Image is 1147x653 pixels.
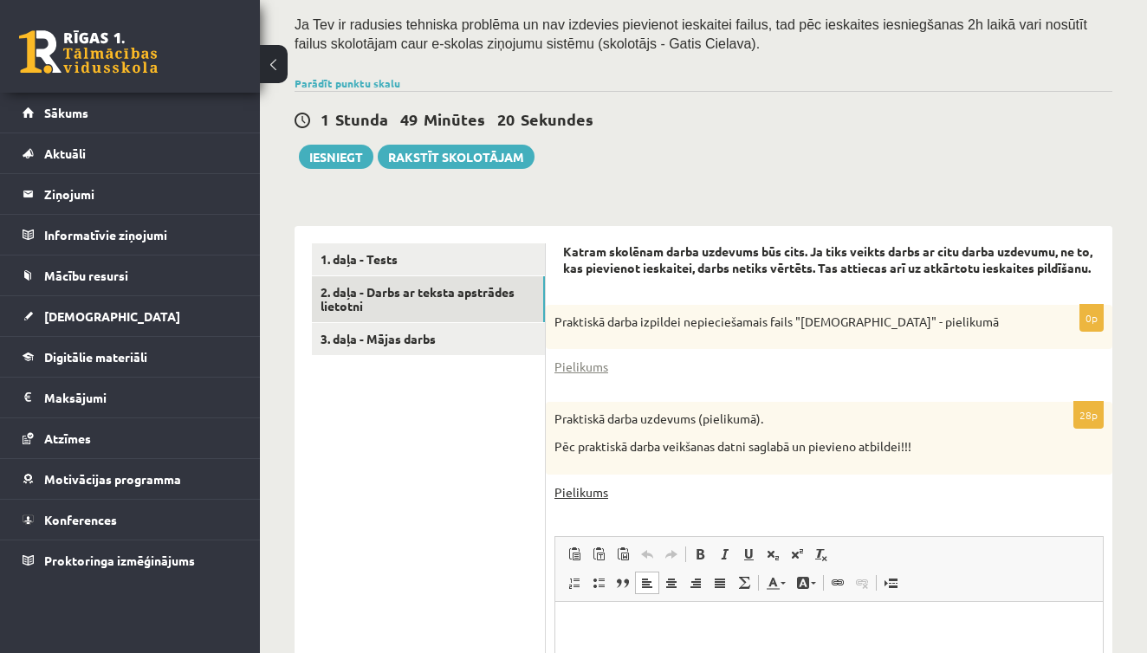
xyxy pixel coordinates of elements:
button: Iesniegt [299,145,373,169]
a: Maksājumi [23,378,238,417]
a: Ziņojumi [23,174,238,214]
a: Math [732,572,756,594]
a: Izlīdzināt malas [708,572,732,594]
a: Pielikums [554,358,608,376]
a: Konferences [23,500,238,540]
a: Saite (⌘+K) [826,572,850,594]
a: Ievietot no Worda [611,543,635,566]
a: Pasvītrojums (⌘+U) [736,543,761,566]
a: Teksta krāsa [761,572,791,594]
a: Digitālie materiāli [23,337,238,377]
p: Praktiskā darba izpildei nepieciešamais fails "[DEMOGRAPHIC_DATA]" - pielikumā [554,314,1017,331]
span: Ja Tev ir radusies tehniska problēma un nav izdevies pievienot ieskaitei failus, tad pēc ieskaite... [295,17,1087,51]
span: Proktoringa izmēģinājums [44,553,195,568]
body: Bagātinātā teksta redaktors, wiswyg-editor-user-answer-47024894482860 [17,17,530,36]
a: Ievietot kā vienkāršu tekstu (⌘+⌥+⇧+V) [586,543,611,566]
span: 49 [400,109,418,129]
a: Ievietot/noņemt numurētu sarakstu [562,572,586,594]
span: 1 [321,109,329,129]
a: Rīgas 1. Tālmācības vidusskola [19,30,158,74]
a: Pielikums [554,483,608,501]
p: 0p [1079,304,1104,332]
a: Atzīmes [23,418,238,458]
span: Atzīmes [44,430,91,446]
strong: Katram skolēnam darba uzdevums būs cits. Ja tiks veikts darbs ar citu darba uzdevumu, ne to, kas ... [563,243,1092,276]
a: Noņemt stilus [809,543,833,566]
p: 28p [1073,401,1104,429]
a: Atkārtot (⌘+Y) [659,543,684,566]
a: Izlīdzināt pa kreisi [635,572,659,594]
a: Mācību resursi [23,255,238,295]
a: Apakšraksts [761,543,785,566]
a: Aktuāli [23,133,238,173]
legend: Maksājumi [44,378,238,417]
span: Mācību resursi [44,268,128,283]
a: 3. daļa - Mājas darbs [312,323,545,355]
span: Aktuāli [44,145,86,161]
a: Sākums [23,93,238,133]
p: Pēc praktiskā darba veikšanas datni saglabā un pievieno atbildei!!! [554,438,1017,456]
span: 20 [497,109,515,129]
a: Motivācijas programma [23,459,238,499]
a: Fona krāsa [791,572,821,594]
a: Proktoringa izmēģinājums [23,540,238,580]
a: Izlīdzināt pa labi [684,572,708,594]
a: Informatīvie ziņojumi [23,215,238,255]
legend: Informatīvie ziņojumi [44,215,238,255]
legend: Ziņojumi [44,174,238,214]
span: Sekundes [521,109,593,129]
a: Augšraksts [785,543,809,566]
span: Minūtes [424,109,485,129]
a: Atcelt (⌘+Z) [635,543,659,566]
a: Centrēti [659,572,684,594]
a: Treknraksts (⌘+B) [688,543,712,566]
p: Praktiskā darba uzdevums (pielikumā). [554,411,1017,428]
span: Konferences [44,512,117,527]
a: Slīpraksts (⌘+I) [712,543,736,566]
a: 2. daļa - Darbs ar teksta apstrādes lietotni [312,276,545,323]
a: Ievietot/noņemt sarakstu ar aizzīmēm [586,572,611,594]
a: Atsaistīt [850,572,874,594]
span: [DEMOGRAPHIC_DATA] [44,308,180,324]
a: [DEMOGRAPHIC_DATA] [23,296,238,336]
a: Ielīmēt (⌘+V) [562,543,586,566]
a: Ievietot lapas pārtraukumu drukai [878,572,903,594]
span: Motivācijas programma [44,471,181,487]
a: 1. daļa - Tests [312,243,545,275]
span: Digitālie materiāli [44,349,147,365]
span: Sākums [44,105,88,120]
a: Rakstīt skolotājam [378,145,535,169]
span: Stunda [335,109,388,129]
a: Bloka citāts [611,572,635,594]
a: Parādīt punktu skalu [295,76,400,90]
